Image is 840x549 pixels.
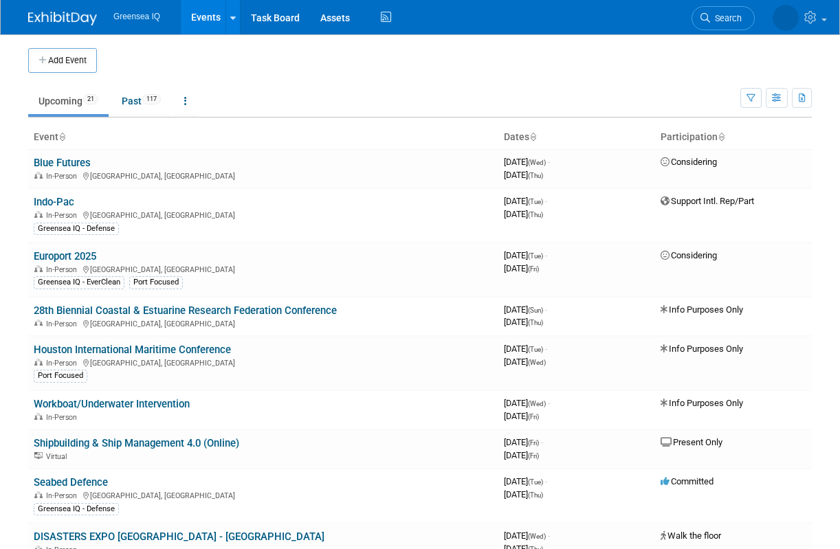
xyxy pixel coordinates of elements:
[773,5,799,31] img: Dawn D'Angelillo
[34,211,43,218] img: In-Person Event
[661,344,743,354] span: Info Purposes Only
[529,131,536,142] a: Sort by Start Date
[34,317,493,328] div: [GEOGRAPHIC_DATA], [GEOGRAPHIC_DATA]
[545,476,547,486] span: -
[46,211,81,220] span: In-Person
[504,250,547,260] span: [DATE]
[28,48,97,73] button: Add Event
[528,491,543,499] span: (Thu)
[46,413,81,422] span: In-Person
[46,452,71,461] span: Virtual
[528,252,543,260] span: (Tue)
[46,320,81,328] span: In-Person
[528,211,543,219] span: (Thu)
[504,437,543,447] span: [DATE]
[111,88,171,114] a: Past117
[504,530,550,541] span: [DATE]
[34,530,324,543] a: DISASTERS EXPO [GEOGRAPHIC_DATA] - [GEOGRAPHIC_DATA]
[528,198,543,205] span: (Tue)
[504,489,543,500] span: [DATE]
[692,6,755,30] a: Search
[34,359,43,366] img: In-Person Event
[661,250,717,260] span: Considering
[34,320,43,326] img: In-Person Event
[34,370,87,382] div: Port Focused
[661,304,743,315] span: Info Purposes Only
[504,450,539,460] span: [DATE]
[83,94,98,104] span: 21
[661,530,721,541] span: Walk the floor
[129,276,183,289] div: Port Focused
[34,250,96,262] a: Europort 2025
[34,503,119,515] div: Greensea IQ - Defense
[504,476,547,486] span: [DATE]
[548,398,550,408] span: -
[504,304,547,315] span: [DATE]
[34,491,43,498] img: In-Person Event
[528,159,546,166] span: (Wed)
[528,452,539,460] span: (Fri)
[661,398,743,408] span: Info Purposes Only
[34,357,493,368] div: [GEOGRAPHIC_DATA], [GEOGRAPHIC_DATA]
[142,94,161,104] span: 117
[498,126,655,149] th: Dates
[34,489,493,500] div: [GEOGRAPHIC_DATA], [GEOGRAPHIC_DATA]
[545,304,547,315] span: -
[28,88,109,114] a: Upcoming21
[661,437,722,447] span: Present Only
[28,126,498,149] th: Event
[548,157,550,167] span: -
[504,263,539,273] span: [DATE]
[541,437,543,447] span: -
[34,304,337,317] a: 28th Biennial Coastal & Estuarine Research Federation Conference
[528,478,543,486] span: (Tue)
[545,196,547,206] span: -
[46,172,81,181] span: In-Person
[34,276,124,289] div: Greensea IQ - EverClean
[528,172,543,179] span: (Thu)
[34,413,43,420] img: In-Person Event
[46,359,81,368] span: In-Person
[34,172,43,179] img: In-Person Event
[46,265,81,274] span: In-Person
[34,344,231,356] a: Houston International Maritime Conference
[34,209,493,220] div: [GEOGRAPHIC_DATA], [GEOGRAPHIC_DATA]
[504,209,543,219] span: [DATE]
[34,263,493,274] div: [GEOGRAPHIC_DATA], [GEOGRAPHIC_DATA]
[34,223,119,235] div: Greensea IQ - Defense
[528,413,539,421] span: (Fri)
[528,346,543,353] span: (Tue)
[710,13,742,23] span: Search
[528,359,546,366] span: (Wed)
[718,131,725,142] a: Sort by Participation Type
[504,170,543,180] span: [DATE]
[528,400,546,407] span: (Wed)
[34,196,74,208] a: Indo-Pac
[34,170,493,181] div: [GEOGRAPHIC_DATA], [GEOGRAPHIC_DATA]
[58,131,65,142] a: Sort by Event Name
[504,398,550,408] span: [DATE]
[28,12,97,25] img: ExhibitDay
[34,437,239,449] a: S​hipbuilding & Ship Management 4.0 (Online)
[528,306,543,314] span: (Sun)
[34,476,108,489] a: Seabed Defence
[545,344,547,354] span: -
[504,411,539,421] span: [DATE]
[528,319,543,326] span: (Thu)
[504,196,547,206] span: [DATE]
[34,452,43,459] img: Virtual Event
[528,439,539,447] span: (Fri)
[504,344,547,354] span: [DATE]
[46,491,81,500] span: In-Person
[661,476,714,486] span: Committed
[34,265,43,272] img: In-Person Event
[545,250,547,260] span: -
[34,157,91,169] a: Blue Futures
[34,398,190,410] a: Workboat/Underwater Intervention
[661,157,717,167] span: Considering
[504,157,550,167] span: [DATE]
[113,12,160,21] span: Greensea IQ
[655,126,812,149] th: Participation
[661,196,754,206] span: Support Intl. Rep/Part
[504,317,543,327] span: [DATE]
